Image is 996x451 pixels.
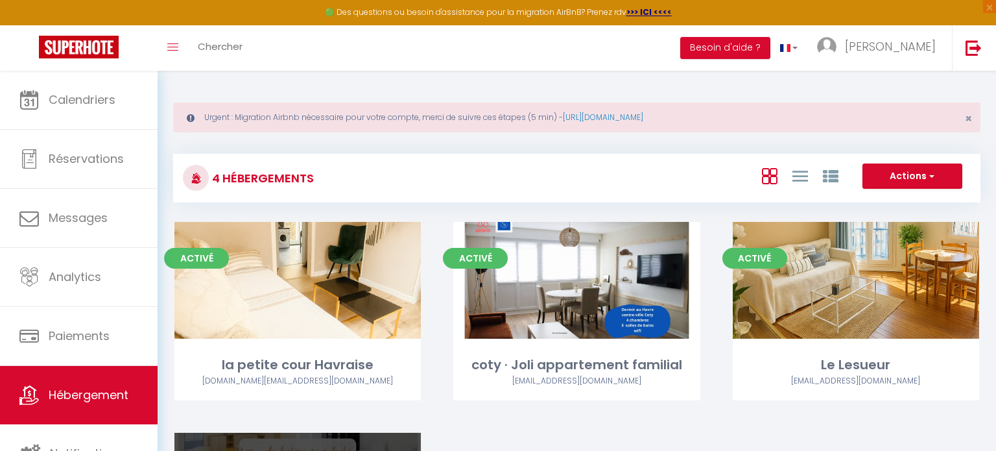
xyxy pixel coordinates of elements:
[453,355,700,375] div: coty · Joli appartement familial
[817,37,836,56] img: ...
[39,36,119,58] img: Super Booking
[845,38,936,55] span: [PERSON_NAME]
[173,103,980,132] div: Urgent : Migration Airbnb nécessaire pour votre compte, merci de suivre ces étapes (5 min) -
[823,165,838,186] a: Vue par Groupe
[49,151,124,167] span: Réservations
[49,91,115,108] span: Calendriers
[563,112,643,123] a: [URL][DOMAIN_NAME]
[443,248,508,269] span: Activé
[792,165,808,186] a: Vue en Liste
[862,164,962,189] button: Actions
[164,248,229,269] span: Activé
[174,375,421,387] div: Airbnb
[807,25,952,71] a: ... [PERSON_NAME]
[722,248,787,269] span: Activé
[453,375,700,387] div: Airbnb
[49,328,110,344] span: Paiements
[733,355,979,375] div: Le Lesueur
[174,355,421,375] div: la petite cour Havraise
[680,37,770,59] button: Besoin d'aide ?
[966,40,982,56] img: logout
[733,375,979,387] div: Airbnb
[626,6,672,18] a: >>> ICI <<<<
[762,165,777,186] a: Vue en Box
[188,25,252,71] a: Chercher
[965,113,972,125] button: Close
[965,110,972,127] span: ×
[49,210,108,226] span: Messages
[49,269,101,285] span: Analytics
[209,164,314,193] h3: 4 Hébergements
[198,40,243,53] span: Chercher
[49,387,128,403] span: Hébergement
